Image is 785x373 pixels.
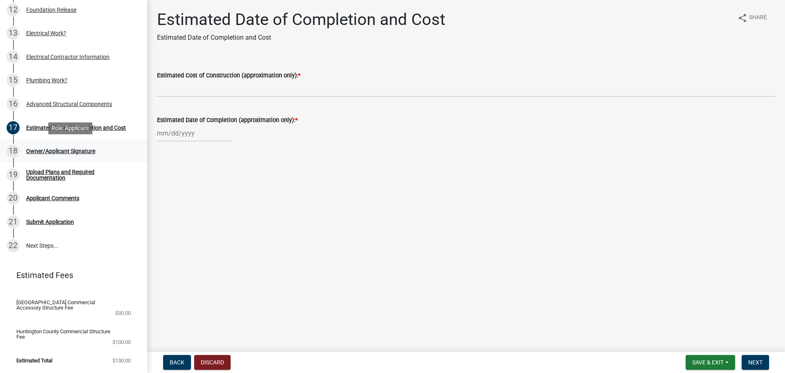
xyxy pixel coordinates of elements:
div: Electrical Work? [26,30,66,36]
div: 19 [7,168,20,181]
div: 20 [7,192,20,205]
span: Huntington County Commercial Structure Fee [16,329,118,339]
div: 15 [7,74,20,87]
div: Upload Plans and Required Documentation [26,169,134,181]
div: 22 [7,239,20,252]
div: 21 [7,215,20,228]
div: 18 [7,145,20,158]
span: Next [748,359,763,366]
a: Estimated Fees [7,267,134,283]
span: Estimated Total [16,358,52,363]
div: Advanced Structural Components [26,101,112,107]
span: Share [749,13,767,23]
button: Back [163,355,191,370]
div: Estimated Date of Completion and Cost [26,125,126,131]
button: Discard [194,355,231,370]
div: Role: Applicant [48,122,92,134]
div: 13 [7,27,20,40]
button: Save & Exit [686,355,735,370]
div: Foundation Release [26,7,76,13]
div: 14 [7,50,20,63]
label: Estimated Date of Completion (approximation only): [157,118,298,123]
h1: Estimated Date of Completion and Cost [157,10,445,29]
p: Estimated Date of Completion and Cost [157,33,445,43]
button: Next [742,355,769,370]
span: [GEOGRAPHIC_DATA] Commercial Accessory Structure Fee [16,300,118,310]
span: Back [170,359,184,366]
i: share [738,13,747,23]
div: 17 [7,121,20,134]
span: $130.00 [112,358,131,363]
div: Plumbing Work? [26,77,67,83]
div: 12 [7,3,20,16]
div: Owner/Applicant Signature [26,148,95,154]
div: 16 [7,97,20,111]
div: Submit Application [26,219,74,225]
div: Electrical Contractor Information [26,54,110,60]
span: $30.00 [115,310,131,316]
div: Applicant Comments [26,195,79,201]
span: $100.00 [112,339,131,345]
label: Estimated Cost of Construction (approximation only): [157,73,301,79]
button: shareShare [731,10,774,26]
input: mm/dd/yyyy [157,125,232,142]
span: Save & Exit [692,359,724,366]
